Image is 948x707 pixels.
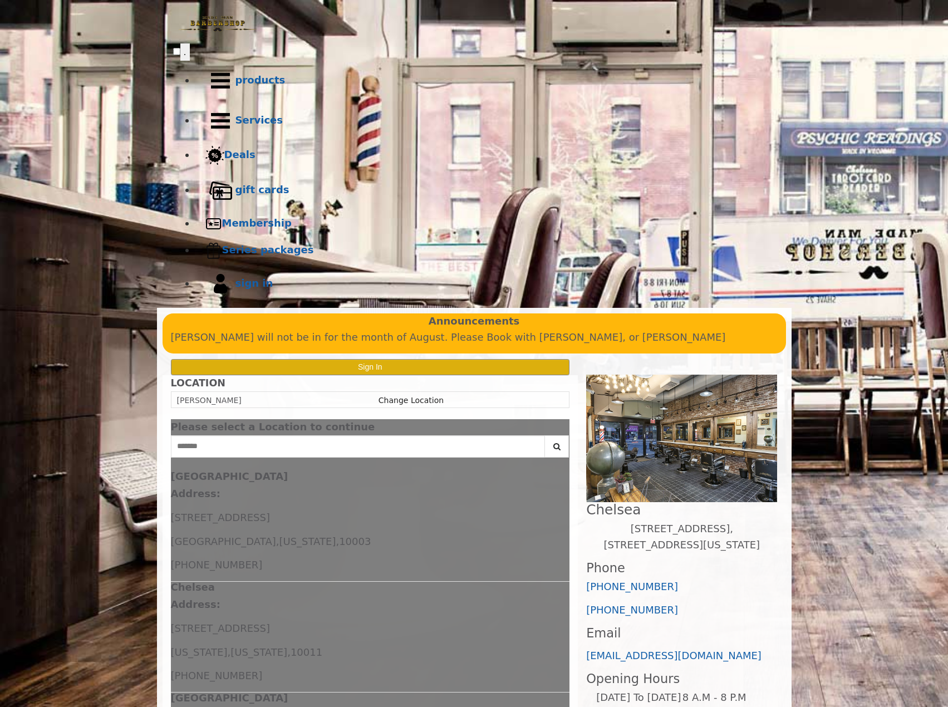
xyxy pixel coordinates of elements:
[205,215,222,232] img: Membership
[224,149,256,160] b: Deals
[173,6,262,42] img: Made Man Barbershop logo
[195,170,775,210] a: Gift cardsgift cards
[339,536,371,547] span: 10003
[586,502,777,517] h2: Chelsea
[682,689,768,706] td: 8 A.M - 8 P.M
[379,396,444,405] a: Change Location
[171,536,276,547] span: [GEOGRAPHIC_DATA]
[171,377,225,389] b: LOCATION
[171,646,228,658] span: [US_STATE]
[553,424,569,431] button: close dialog
[195,101,775,141] a: ServicesServices
[235,74,286,86] b: products
[586,581,678,592] a: [PHONE_NUMBER]
[171,622,270,634] span: [STREET_ADDRESS]
[171,581,215,593] b: Chelsea
[287,646,291,658] span: ,
[586,626,777,640] h3: Email
[173,48,180,55] input: menu toggle
[171,488,220,499] b: Address:
[205,242,222,259] img: Series packages
[171,359,570,375] button: Sign In
[171,692,288,704] b: [GEOGRAPHIC_DATA]
[586,561,777,575] h3: Phone
[195,141,775,170] a: DealsDeals
[586,604,678,616] a: [PHONE_NUMBER]
[171,435,546,458] input: Search Center
[195,237,775,264] a: Series packagesSeries packages
[184,46,186,57] span: .
[279,536,336,547] span: [US_STATE]
[205,175,235,205] img: Gift cards
[171,330,778,346] p: [PERSON_NAME] will not be in for the month of August. Please Book with [PERSON_NAME], or [PERSON_...
[291,646,322,658] span: 10011
[171,670,263,681] span: [PHONE_NUMBER]
[551,443,563,450] i: Search button
[205,146,224,165] img: Deals
[336,536,339,547] span: ,
[171,598,220,610] b: Address:
[586,521,777,553] p: [STREET_ADDRESS],[STREET_ADDRESS][US_STATE]
[171,435,570,463] div: Center Select
[171,512,270,523] span: [STREET_ADDRESS]
[205,269,235,299] img: sign in
[586,672,777,686] h3: Opening Hours
[195,210,775,237] a: MembershipMembership
[227,646,230,658] span: ,
[222,244,314,256] b: Series packages
[195,264,775,304] a: sign insign in
[171,470,288,482] b: [GEOGRAPHIC_DATA]
[171,559,263,571] span: [PHONE_NUMBER]
[195,61,775,101] a: Productsproducts
[230,646,287,658] span: [US_STATE]
[205,106,235,136] img: Services
[171,421,375,433] span: Please select a Location to continue
[222,217,292,229] b: Membership
[586,650,762,661] a: [EMAIL_ADDRESS][DOMAIN_NAME]
[276,536,279,547] span: ,
[429,313,520,330] b: Announcements
[235,114,283,126] b: Services
[177,396,242,405] span: [PERSON_NAME]
[205,66,235,96] img: Products
[596,689,681,706] td: [DATE] To [DATE]
[235,277,273,289] b: sign in
[180,43,190,61] button: menu toggle
[235,184,289,195] b: gift cards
